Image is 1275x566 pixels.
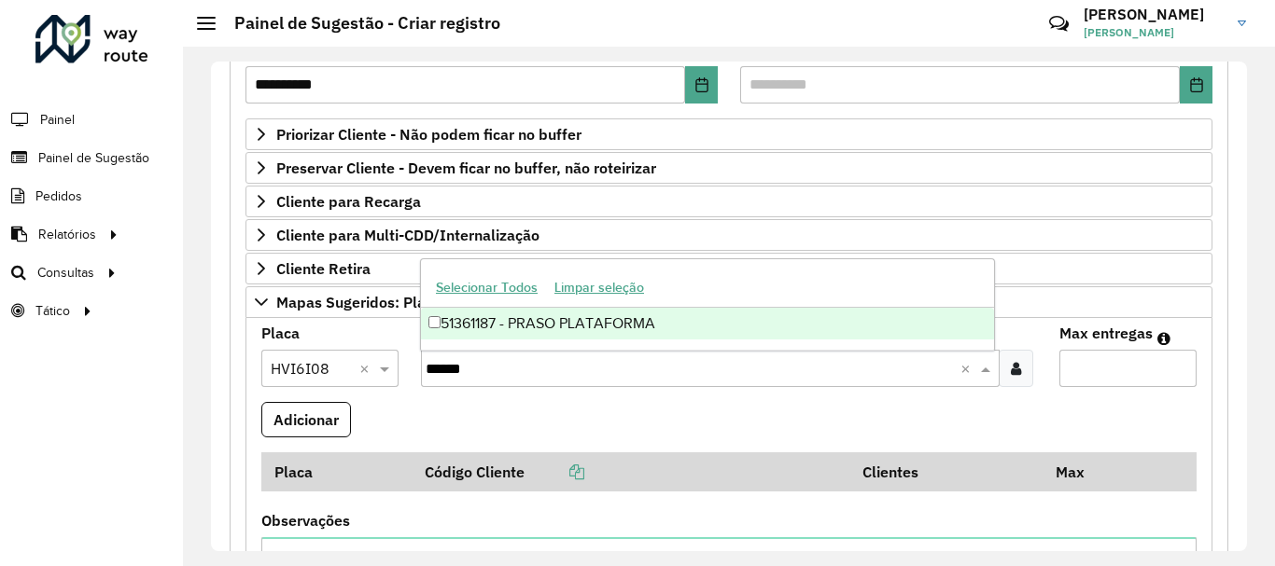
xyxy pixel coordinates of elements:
[38,148,149,168] span: Painel de Sugestão
[276,261,371,276] span: Cliente Retira
[245,253,1212,284] a: Cliente Retira
[40,110,75,130] span: Painel
[685,66,718,104] button: Choose Date
[261,452,413,491] th: Placa
[849,452,1043,491] th: Clientes
[276,127,581,142] span: Priorizar Cliente - Não podem ficar no buffer
[276,160,656,175] span: Preservar Cliente - Devem ficar no buffer, não roteirizar
[960,357,976,380] span: Clear all
[359,357,375,380] span: Clear all
[245,118,1212,150] a: Priorizar Cliente - Não podem ficar no buffer
[1043,452,1117,491] th: Max
[413,452,850,491] th: Código Cliente
[261,509,350,531] label: Observações
[427,273,546,302] button: Selecionar Todos
[421,308,994,339] div: 51361187 - PRASO PLATAFORMA
[525,462,584,481] a: Copiar
[546,273,652,302] button: Limpar seleção
[1059,322,1153,344] label: Max entregas
[1084,24,1224,41] span: [PERSON_NAME]
[245,286,1212,318] a: Mapas Sugeridos: Placa-Cliente
[420,258,995,351] ng-dropdown-panel: Options list
[245,186,1212,217] a: Cliente para Recarga
[1180,66,1212,104] button: Choose Date
[35,301,70,321] span: Tático
[245,219,1212,251] a: Cliente para Multi-CDD/Internalização
[37,263,94,283] span: Consultas
[38,225,96,244] span: Relatórios
[1084,6,1224,23] h3: [PERSON_NAME]
[245,152,1212,184] a: Preservar Cliente - Devem ficar no buffer, não roteirizar
[261,322,300,344] label: Placa
[276,194,421,209] span: Cliente para Recarga
[276,228,539,242] span: Cliente para Multi-CDD/Internalização
[261,402,351,437] button: Adicionar
[276,295,496,310] span: Mapas Sugeridos: Placa-Cliente
[35,186,82,206] span: Pedidos
[216,13,500,34] h2: Painel de Sugestão - Criar registro
[1039,4,1079,44] a: Contato Rápido
[1157,331,1170,346] em: Máximo de clientes que serão colocados na mesma rota com os clientes informados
